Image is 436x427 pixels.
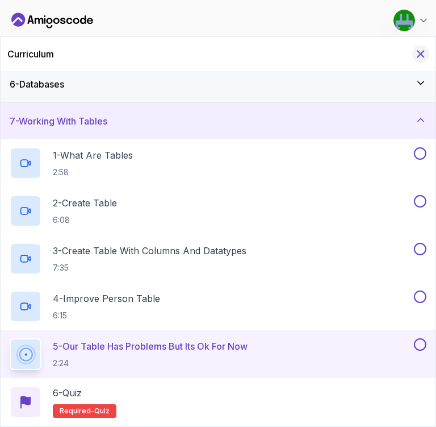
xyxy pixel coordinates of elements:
[10,338,426,370] button: 5-Our Table Has Problems But Its Ok For Now2:24
[53,196,117,210] p: 2 - Create Table
[53,167,133,178] p: 2:58
[10,147,426,179] button: 1-What Are Tables2:58
[10,77,64,91] h3: 6 - Databases
[1,66,435,102] button: 6-Databases
[393,10,415,31] img: user profile image
[53,292,160,305] p: 4 - Improve Person Table
[10,386,426,418] button: 6-QuizRequired-quiz
[412,45,430,63] button: Hide Curriculum for mobile
[10,291,426,322] button: 4-Improve Person Table6:15
[10,195,426,227] button: 2-Create Table6:08
[393,9,429,32] button: user profile image
[53,339,248,353] p: 5 - Our Table Has Problems But Its Ok For Now
[11,11,93,30] a: Dashboard
[7,47,54,61] h2: Curriculum
[94,407,110,416] span: quiz
[53,386,82,400] p: 6 - Quiz
[53,262,246,273] p: 7:35
[10,114,107,128] h3: 7 - Working With Tables
[53,358,248,369] p: 2:24
[10,243,426,275] button: 3-Create Table With Columns And Datatypes7:35
[53,244,246,258] p: 3 - Create Table With Columns And Datatypes
[53,214,117,226] p: 6:08
[1,103,435,139] button: 7-Working With Tables
[53,148,133,162] p: 1 - What Are Tables
[53,310,160,321] p: 6:15
[60,407,94,416] span: Required-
